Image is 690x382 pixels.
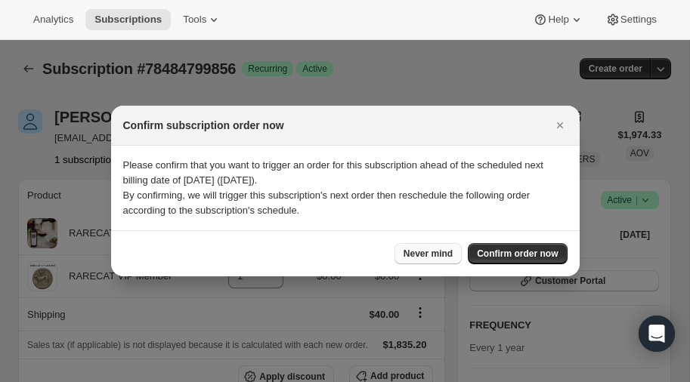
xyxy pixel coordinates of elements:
h2: Confirm subscription order now [123,118,284,133]
button: Analytics [24,9,82,30]
span: Subscriptions [94,14,162,26]
button: Close [549,115,571,136]
span: Help [548,14,568,26]
span: Confirm order now [477,248,558,260]
p: Please confirm that you want to trigger an order for this subscription ahead of the scheduled nex... [123,158,568,188]
span: Never mind [404,248,453,260]
button: Tools [174,9,231,30]
p: By confirming, we will trigger this subscription's next order then reschedule the following order... [123,188,568,218]
button: Help [524,9,593,30]
button: Subscriptions [85,9,171,30]
span: Settings [620,14,657,26]
span: Analytics [33,14,73,26]
button: Settings [596,9,666,30]
button: Confirm order now [468,243,567,264]
button: Never mind [395,243,462,264]
span: Tools [183,14,206,26]
div: Open Intercom Messenger [639,316,675,352]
